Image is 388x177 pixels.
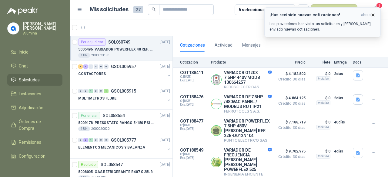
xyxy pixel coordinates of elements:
[316,154,330,159] div: Incluido
[180,148,207,152] p: COT188549
[78,161,98,168] div: Recibido
[7,46,62,58] a: Inicio
[19,90,41,97] span: Licitaciones
[104,64,109,69] div: 0
[224,138,272,143] p: PUNTO ELECTRICO SAS
[89,64,93,69] div: 0
[180,42,205,48] div: Cotizaciones
[334,70,349,77] p: 2 días
[264,7,381,37] button: ¡Has recibido nuevas cotizaciones!ahora Los proveedores han visto tus solicitudes y [PERSON_NAME]...
[133,6,143,13] span: 27
[180,127,207,131] span: Exp: [DATE]
[90,5,129,14] h1: Mis solicitudes
[78,89,83,93] div: 0
[78,38,106,46] div: Por adjudicar
[160,113,170,119] p: [DATE]
[180,79,207,82] span: Exp: [DATE]
[78,64,83,69] div: 1
[23,22,62,30] p: [PERSON_NAME] [PERSON_NAME]
[78,71,106,77] p: CONTACTORES
[7,60,62,72] a: Chat
[78,120,154,126] p: 5009178 | PRESOSTATO RANGO 5-150 PSI REF.L91B-1050
[211,99,221,109] img: Company Logo
[275,102,306,105] span: Crédito 30 días
[78,126,90,131] div: 1 UN
[334,119,349,126] p: 40 días
[275,119,306,126] span: $ 7.188.719
[180,123,207,127] span: C: [DATE]
[7,88,62,100] a: Licitaciones
[224,119,272,138] p: VARIADOR POWERFLEX 7.5HP 480V [PERSON_NAME] REF. 22B-D012N104
[83,64,88,69] div: 9
[211,60,272,64] p: Producto
[104,138,109,142] div: 0
[23,31,62,35] p: Alumina
[70,36,172,61] a: Por adjudicarSOL060749[DATE] 5005496 |VARIADOR POWERFLEX 40 REF. 22B-D012N1041 UN2000023198
[94,89,98,93] div: 0
[224,85,272,89] p: REDES ELECTRICAS
[334,148,349,155] p: 4 días
[275,70,306,77] span: $ 4.182.802
[180,119,207,123] p: COT188477
[180,94,207,99] p: COT188476
[19,118,57,132] span: Órdenes de Compra
[215,42,232,48] div: Actividad
[211,157,221,167] img: Company Logo
[19,49,28,55] span: Inicio
[275,94,306,102] span: $ 4.864.125
[108,40,130,44] p: SOL060749
[224,148,272,172] p: VARIADOR DE FRECUENCIA [PERSON_NAME] [PERSON_NAME] POWERFLEX 525
[180,152,207,156] span: C: [DATE]
[7,150,62,162] a: Configuración
[99,64,103,69] div: 0
[78,47,154,52] p: 5005496 | VARIADOR POWERFLEX 40 REF. 22B-D012N104
[180,156,207,160] span: Exp: [DATE]
[94,138,98,142] div: 0
[78,145,145,150] p: ELEMENTOS MECANICOS Y BALANZA
[334,60,349,64] p: Entrega
[19,77,40,83] span: Solicitudes
[104,89,109,93] div: 1
[361,12,371,18] span: ahora
[316,100,330,105] div: Incluido
[242,42,261,48] div: Mensajes
[78,169,153,175] p: 5008005 | GAS REFRIGERANTE R407 X 25LB
[275,77,306,81] span: Crédito 30 días
[89,89,93,93] div: 1
[316,76,330,81] div: Incluido
[91,53,109,58] p: 2000023198
[89,138,93,142] div: 1
[180,60,207,64] p: Cotización
[19,63,28,69] span: Chat
[224,94,272,109] p: VARIADOR DE 7 5HP /480VAC PANEL / MODBUS RUT IP21
[8,23,19,34] img: Company Logo
[309,119,330,126] p: $ 0
[78,53,90,58] div: 1 UN
[180,99,207,103] span: C: [DATE]
[103,113,125,118] p: SOL058554
[160,137,170,143] p: [DATE]
[111,64,136,69] p: GSOL005957
[160,162,170,168] p: [DATE]
[309,148,330,155] p: $ 0
[83,138,88,142] div: 3
[78,136,171,156] a: 0 3 1 0 0 0 GSOL005777[DATE] ELEMENTOS MECANICOS Y BALANZA
[275,155,306,159] span: Crédito 30 días
[316,125,330,129] div: Incluido
[7,7,38,15] img: Logo peakr
[224,109,272,113] p: FERROTOOLS S.A.S.
[353,60,365,64] p: Docs
[94,64,98,69] div: 0
[370,4,381,15] button: 1
[99,138,103,142] div: 0
[7,102,62,113] a: Adjudicación
[376,3,383,8] span: 1
[275,148,306,155] span: $ 9.702.975
[83,89,88,93] div: 0
[160,39,170,45] p: [DATE]
[311,4,357,15] button: Nueva solicitud
[239,6,271,13] div: 6 seleccionadas
[152,7,156,11] span: search
[78,87,171,107] a: 0 0 1 0 0 1 GSOL005915[DATE] MULTIMETROS FLUKE
[19,104,43,111] span: Adjudicación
